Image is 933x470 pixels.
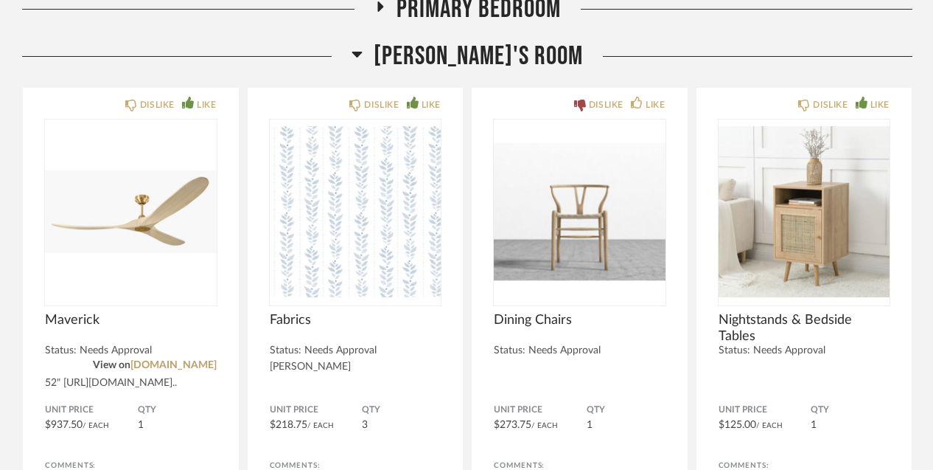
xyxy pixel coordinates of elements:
[93,360,130,370] span: View on
[83,422,109,429] span: / Each
[270,345,441,357] div: Status: Needs Approval
[138,420,144,430] span: 1
[813,97,848,112] div: DISLIKE
[494,420,531,430] span: $273.75
[374,41,583,72] span: [PERSON_NAME]'s Room
[756,422,783,429] span: / Each
[45,345,217,357] div: Status: Needs Approval
[270,420,307,430] span: $218.75
[270,120,441,304] img: undefined
[45,312,217,328] span: Maverick
[130,360,217,370] a: [DOMAIN_NAME]
[362,420,368,430] span: 3
[719,312,890,345] span: Nightstands‎‎‏‏‎ & Bedside Tables
[270,312,441,328] span: Fabrics
[197,97,216,112] div: LIKE
[494,312,665,328] span: Dining Chairs
[138,404,217,416] span: QTY
[811,404,890,416] span: QTY
[531,422,558,429] span: / Each
[870,97,890,112] div: LIKE
[422,97,441,112] div: LIKE
[270,404,363,416] span: Unit Price
[719,120,890,304] img: undefined
[45,404,138,416] span: Unit Price
[494,404,587,416] span: Unit Price
[45,420,83,430] span: $937.50
[307,422,334,429] span: / Each
[364,97,399,112] div: DISLIKE
[646,97,665,112] div: LIKE
[719,420,756,430] span: $125.00
[587,404,665,416] span: QTY
[494,120,665,304] img: undefined
[45,377,217,390] div: 52" [URL][DOMAIN_NAME]..
[140,97,175,112] div: DISLIKE
[589,97,623,112] div: DISLIKE
[362,404,441,416] span: QTY
[719,345,890,357] div: Status: Needs Approval
[587,420,593,430] span: 1
[45,120,217,304] img: undefined
[270,361,441,373] div: [PERSON_NAME]
[811,420,817,430] span: 1
[719,404,811,416] span: Unit Price
[494,345,665,357] div: Status: Needs Approval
